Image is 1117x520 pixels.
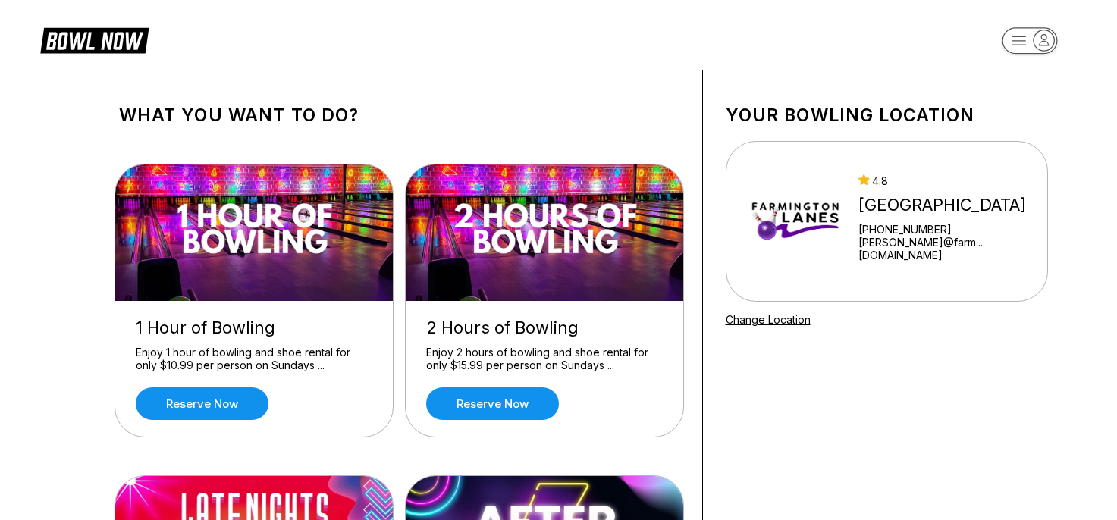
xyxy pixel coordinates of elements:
[136,387,268,420] a: Reserve now
[726,105,1048,126] h1: Your bowling location
[426,346,663,372] div: Enjoy 2 hours of bowling and shoe rental for only $15.99 per person on Sundays ...
[426,387,559,420] a: Reserve now
[858,223,1040,236] div: [PHONE_NUMBER]
[858,174,1040,187] div: 4.8
[406,164,685,301] img: 2 Hours of Bowling
[746,164,846,278] img: Farmington Lanes
[136,346,372,372] div: Enjoy 1 hour of bowling and shoe rental for only $10.99 per person on Sundays ...
[136,318,372,338] div: 1 Hour of Bowling
[426,318,663,338] div: 2 Hours of Bowling
[115,164,394,301] img: 1 Hour of Bowling
[119,105,679,126] h1: What you want to do?
[858,236,1040,262] a: [PERSON_NAME]@farm...[DOMAIN_NAME]
[726,313,811,326] a: Change Location
[858,195,1040,215] div: [GEOGRAPHIC_DATA]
